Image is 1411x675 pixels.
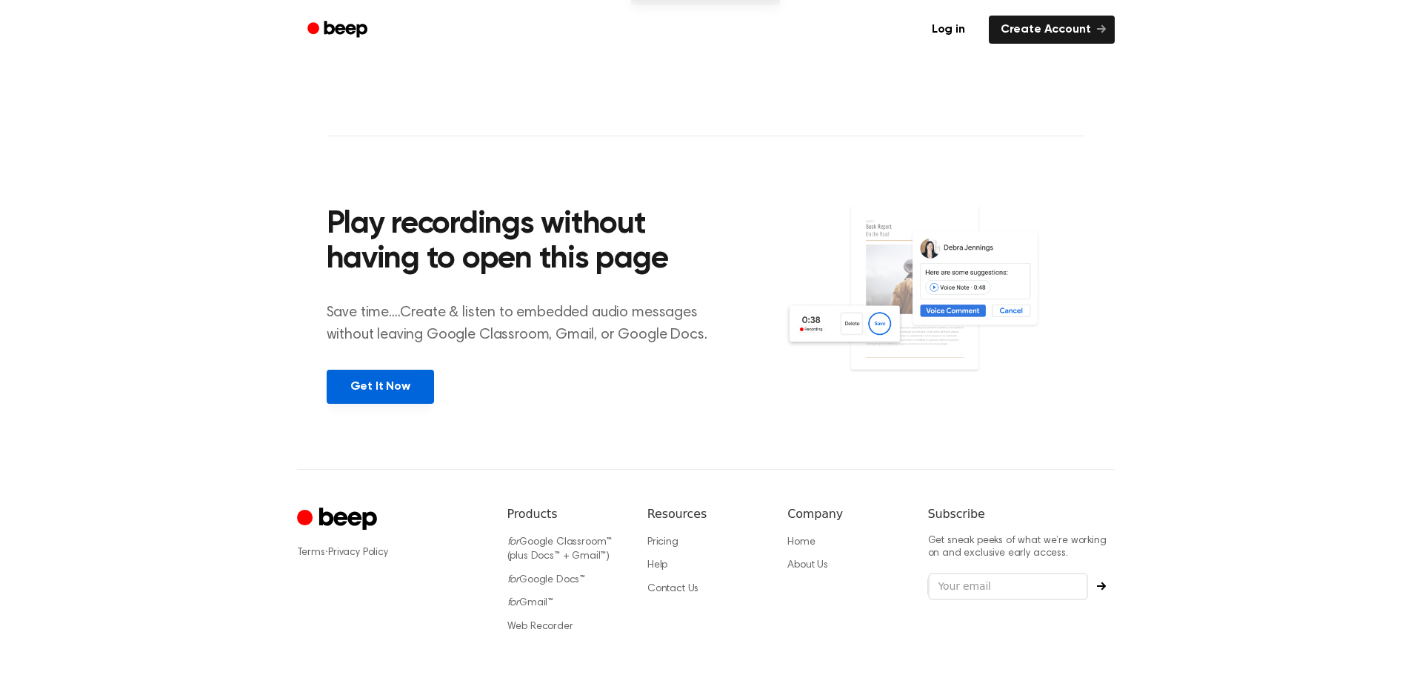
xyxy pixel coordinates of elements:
[297,548,325,558] a: Terms
[507,575,586,585] a: forGoogle Docs™
[328,548,388,558] a: Privacy Policy
[507,575,520,585] i: for
[647,505,764,523] h6: Resources
[928,535,1115,561] p: Get sneak peeks of what we’re working on and exclusive early access.
[787,537,815,548] a: Home
[297,545,484,560] div: ·
[297,505,381,534] a: Cruip
[327,302,726,346] p: Save time....Create & listen to embedded audio messages without leaving Google Classroom, Gmail, ...
[1088,582,1115,591] button: Subscribe
[507,537,520,548] i: for
[647,584,698,594] a: Contact Us
[917,13,980,47] a: Log in
[327,207,726,278] h2: Play recordings without having to open this page
[327,370,434,404] a: Get It Now
[507,537,613,562] a: forGoogle Classroom™ (plus Docs™ + Gmail™)
[784,203,1084,402] img: Voice Comments on Docs and Recording Widget
[297,16,381,44] a: Beep
[928,505,1115,523] h6: Subscribe
[507,622,573,632] a: Web Recorder
[989,16,1115,44] a: Create Account
[507,598,554,608] a: forGmail™
[787,505,904,523] h6: Company
[507,598,520,608] i: for
[647,560,667,571] a: Help
[507,505,624,523] h6: Products
[787,560,828,571] a: About Us
[928,573,1088,601] input: Your email
[647,537,678,548] a: Pricing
